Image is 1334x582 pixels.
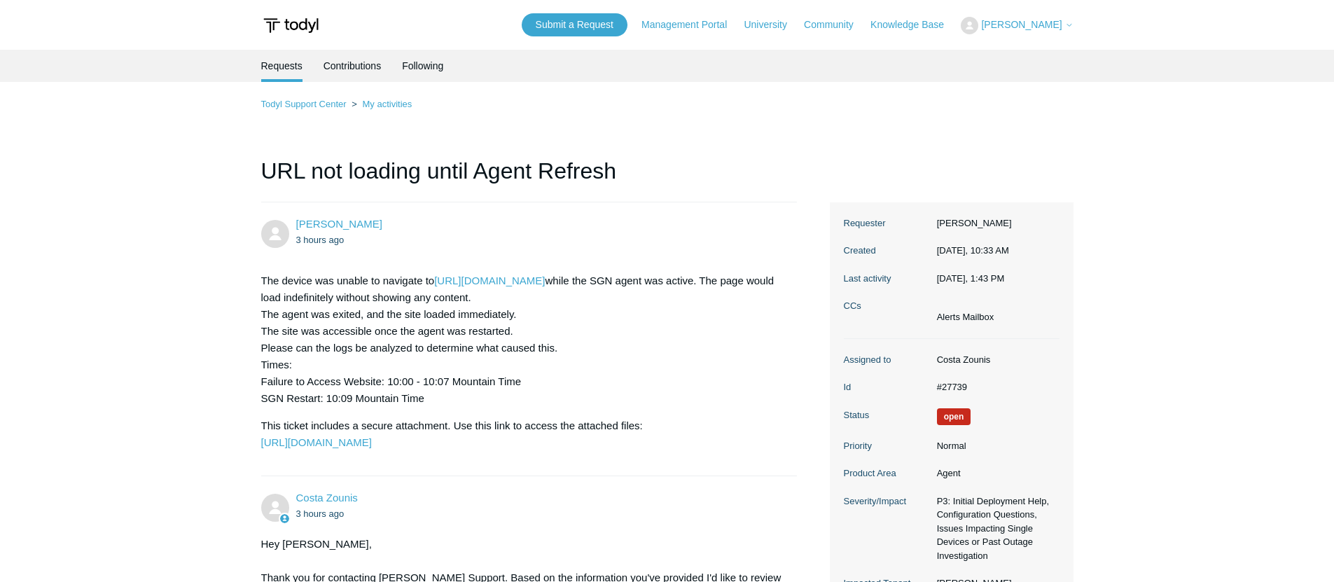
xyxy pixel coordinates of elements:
[937,408,971,425] span: We are working on a response for you
[349,99,412,109] li: My activities
[261,436,372,448] a: [URL][DOMAIN_NAME]
[844,494,930,508] dt: Severity/Impact
[844,299,930,313] dt: CCs
[844,244,930,258] dt: Created
[937,273,1005,284] time: 08/28/2025, 13:43
[261,417,784,451] p: This ticket includes a secure attachment. Use this link to access the attached files:
[930,494,1059,563] dd: P3: Initial Deployment Help, Configuration Questions, Issues Impacting Single Devices or Past Out...
[844,380,930,394] dt: Id
[981,19,1062,30] span: [PERSON_NAME]
[261,99,349,109] li: Todyl Support Center
[522,13,627,36] a: Submit a Request
[844,439,930,453] dt: Priority
[844,353,930,367] dt: Assigned to
[930,439,1059,453] dd: Normal
[870,18,958,32] a: Knowledge Base
[641,18,741,32] a: Management Portal
[844,272,930,286] dt: Last activity
[261,13,321,39] img: Todyl Support Center Help Center home page
[930,216,1059,230] dd: [PERSON_NAME]
[744,18,800,32] a: University
[261,154,798,202] h1: URL not loading until Agent Refresh
[937,310,994,324] li: Alerts Mailbox
[434,275,545,286] a: [URL][DOMAIN_NAME]
[844,466,930,480] dt: Product Area
[324,50,382,82] a: Contributions
[961,17,1073,34] button: [PERSON_NAME]
[930,380,1059,394] dd: #27739
[930,466,1059,480] dd: Agent
[296,218,382,230] a: [PERSON_NAME]
[296,508,345,519] time: 08/28/2025, 10:42
[296,235,345,245] time: 08/28/2025, 10:33
[937,245,1009,256] time: 08/28/2025, 10:33
[261,50,303,82] li: Requests
[261,272,784,407] p: The device was unable to navigate to while the SGN agent was active. The page would load indefini...
[930,353,1059,367] dd: Costa Zounis
[296,218,382,230] span: Aaron Luboff
[804,18,868,32] a: Community
[402,50,443,82] a: Following
[296,492,358,504] a: Costa Zounis
[844,216,930,230] dt: Requester
[362,99,412,109] a: My activities
[844,408,930,422] dt: Status
[261,99,347,109] a: Todyl Support Center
